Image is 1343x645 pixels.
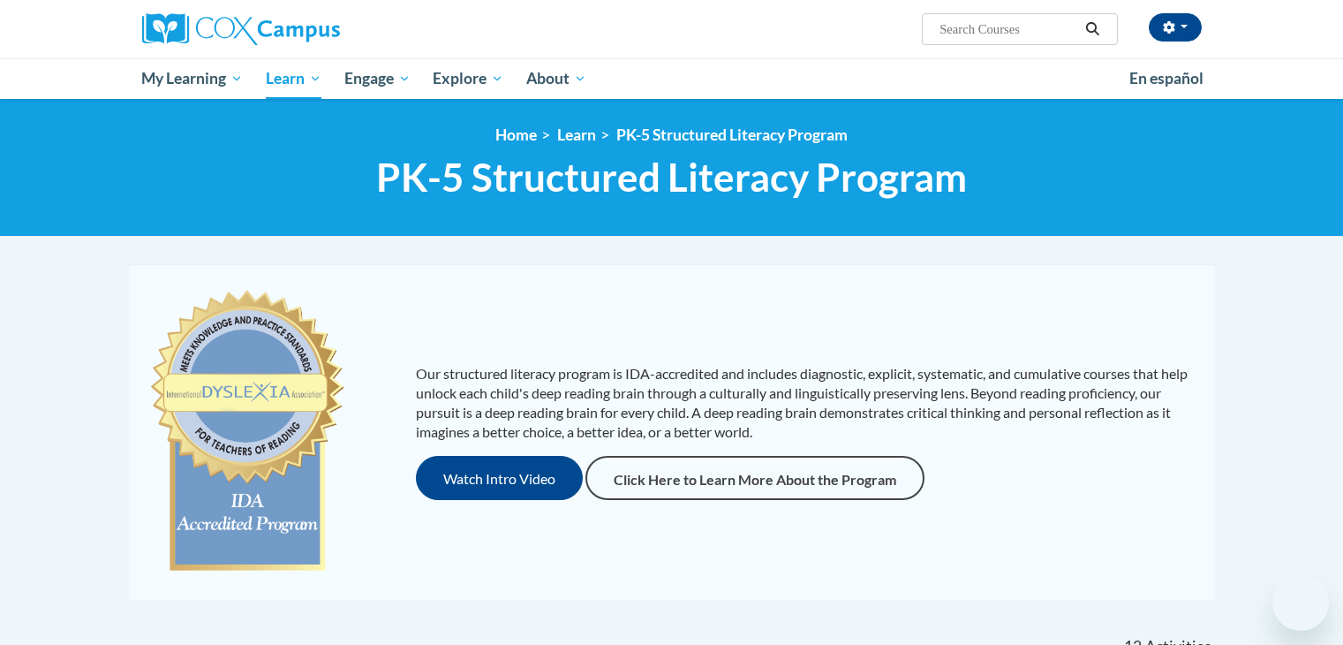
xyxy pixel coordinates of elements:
span: En español [1129,69,1203,87]
a: Cox Campus [142,13,478,45]
button: Search [1079,19,1105,40]
a: Engage [333,58,422,99]
a: En español [1118,60,1215,97]
div: Main menu [116,58,1228,99]
button: Account Settings [1149,13,1202,42]
span: About [526,68,586,89]
a: Home [495,125,537,144]
img: Cox Campus [142,13,340,45]
a: PK-5 Structured Literacy Program [616,125,848,144]
a: My Learning [131,58,255,99]
span: Learn [266,68,321,89]
span: Engage [344,68,411,89]
img: c477cda6-e343-453b-bfce-d6f9e9818e1c.png [147,282,349,582]
span: My Learning [141,68,243,89]
a: About [515,58,598,99]
a: Learn [254,58,333,99]
a: Learn [557,125,596,144]
span: Explore [433,68,503,89]
button: Watch Intro Video [416,456,583,500]
p: Our structured literacy program is IDA-accredited and includes diagnostic, explicit, systematic, ... [416,364,1197,442]
iframe: Button to launch messaging window [1272,574,1329,631]
input: Search Courses [938,19,1079,40]
span: PK-5 Structured Literacy Program [376,154,967,201]
a: Explore [421,58,515,99]
a: Click Here to Learn More About the Program [585,456,924,500]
